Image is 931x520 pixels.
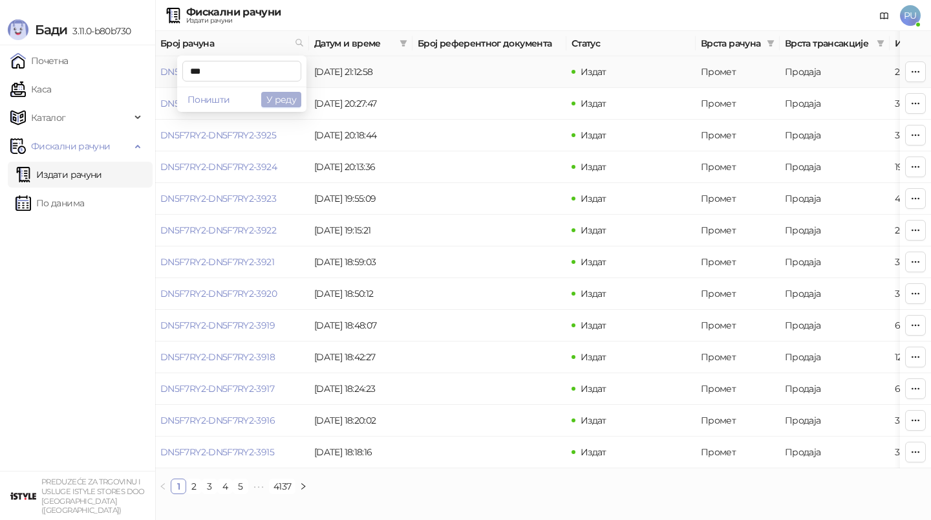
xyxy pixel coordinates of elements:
a: DN5F7RY2-DN5F7RY2-3925 [160,129,276,141]
span: PU [900,5,921,26]
span: Издат [581,66,606,78]
li: Следећих 5 Страна [248,479,269,494]
td: Продаја [780,215,890,246]
td: DN5F7RY2-DN5F7RY2-3923 [155,183,309,215]
span: Издат [581,383,606,395]
div: Фискални рачуни [186,7,281,17]
span: Издат [581,224,606,236]
td: Промет [696,310,780,341]
td: Промет [696,56,780,88]
span: Издат [581,161,606,173]
button: left [155,479,171,494]
th: Врста трансакције [780,31,890,56]
span: ••• [248,479,269,494]
td: Промет [696,341,780,373]
small: PREDUZEĆE ZA TRGOVINU I USLUGE ISTYLE STORES DOO [GEOGRAPHIC_DATA] ([GEOGRAPHIC_DATA]) [41,477,145,515]
th: Врста рачуна [696,31,780,56]
span: Издат [581,98,606,109]
li: 3 [202,479,217,494]
td: [DATE] 18:42:27 [309,341,412,373]
td: Промет [696,278,780,310]
li: 5 [233,479,248,494]
td: Промет [696,405,780,437]
li: 4 [217,479,233,494]
span: Бади [35,22,67,38]
td: [DATE] 21:12:58 [309,56,412,88]
span: Издат [581,320,606,331]
td: Продаја [780,56,890,88]
a: 5 [233,479,248,493]
a: 1 [171,479,186,493]
td: DN5F7RY2-DN5F7RY2-3921 [155,246,309,278]
img: Logo [8,19,28,40]
li: Претходна страна [155,479,171,494]
button: У реду [261,92,301,107]
a: DN5F7RY2-DN5F7RY2-3918 [160,351,275,363]
span: Издат [581,351,606,363]
td: [DATE] 18:48:07 [309,310,412,341]
td: [DATE] 18:59:03 [309,246,412,278]
span: Издат [581,129,606,141]
span: filter [874,34,887,53]
li: Следећа страна [295,479,311,494]
span: Издат [581,415,606,426]
span: filter [400,39,407,47]
td: Продаја [780,405,890,437]
td: [DATE] 18:50:12 [309,278,412,310]
td: Промет [696,215,780,246]
th: Статус [566,31,696,56]
span: filter [397,34,410,53]
td: Продаја [780,120,890,151]
span: 3.11.0-b80b730 [67,25,131,37]
td: Продаја [780,246,890,278]
td: Промет [696,151,780,183]
td: Продаја [780,341,890,373]
td: [DATE] 20:18:44 [309,120,412,151]
span: Издат [581,446,606,458]
span: Издат [581,256,606,268]
span: Датум и време [314,36,394,50]
button: Поништи [182,92,235,107]
span: filter [877,39,884,47]
td: Промет [696,183,780,215]
span: Издат [581,288,606,299]
span: Број рачуна [160,36,290,50]
span: right [299,482,307,490]
a: Каса [10,76,51,102]
td: Продаја [780,88,890,120]
a: 4137 [270,479,295,493]
li: 1 [171,479,186,494]
td: Промет [696,88,780,120]
td: DN5F7RY2-DN5F7RY2-3920 [155,278,309,310]
td: Промет [696,373,780,405]
span: Каталог [31,105,66,131]
span: Фискални рачуни [31,133,110,159]
td: DN5F7RY2-DN5F7RY2-3919 [155,310,309,341]
td: DN5F7RY2-DN5F7RY2-3916 [155,405,309,437]
td: Промет [696,246,780,278]
a: 3 [202,479,217,493]
a: Почетна [10,48,69,74]
a: DN5F7RY2-DN5F7RY2-3924 [160,161,277,173]
td: [DATE] 19:15:21 [309,215,412,246]
td: Промет [696,120,780,151]
a: DN5F7RY2-DN5F7RY2-3927 [160,66,276,78]
a: 2 [187,479,201,493]
span: left [159,482,167,490]
img: 64x64-companyLogo-77b92cf4-9946-4f36-9751-bf7bb5fd2c7d.png [10,483,36,509]
td: [DATE] 18:20:02 [309,405,412,437]
a: DN5F7RY2-DN5F7RY2-3916 [160,415,275,426]
td: [DATE] 18:24:23 [309,373,412,405]
a: DN5F7RY2-DN5F7RY2-3921 [160,256,274,268]
td: Продаја [780,437,890,468]
li: 2 [186,479,202,494]
span: filter [764,34,777,53]
a: DN5F7RY2-DN5F7RY2-3926 [160,98,277,109]
td: DN5F7RY2-DN5F7RY2-3917 [155,373,309,405]
a: По данима [16,190,84,216]
td: [DATE] 20:27:47 [309,88,412,120]
td: DN5F7RY2-DN5F7RY2-3925 [155,120,309,151]
td: [DATE] 18:18:16 [309,437,412,468]
a: 4 [218,479,232,493]
td: Продаја [780,183,890,215]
